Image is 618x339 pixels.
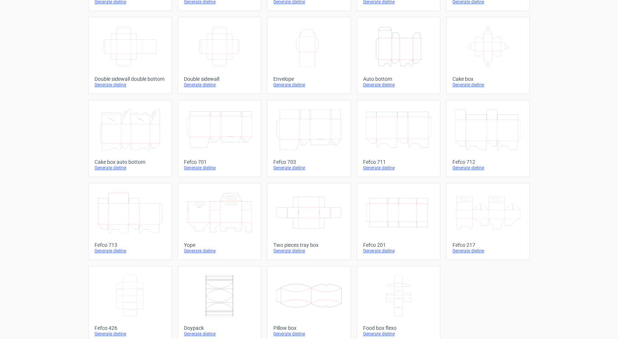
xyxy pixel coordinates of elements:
[95,242,166,248] div: Fefco 713
[363,248,434,254] div: Generate dieline
[363,165,434,171] div: Generate dieline
[363,76,434,82] div: Auto bottom
[452,76,523,82] div: Cake box
[273,159,344,165] div: Fefco 703
[88,183,172,260] a: Fefco 713Generate dieline
[446,100,530,177] a: Fefco 712Generate dieline
[95,325,166,331] div: Fefco 426
[273,331,344,337] div: Generate dieline
[452,248,523,254] div: Generate dieline
[178,17,261,94] a: Double sidewallGenerate dieline
[184,242,255,248] div: Yope
[95,76,166,82] div: Double sidewall double bottom
[184,331,255,337] div: Generate dieline
[452,82,523,88] div: Generate dieline
[273,76,344,82] div: Envelope
[184,159,255,165] div: Fefco 701
[273,82,344,88] div: Generate dieline
[267,17,351,94] a: EnvelopeGenerate dieline
[273,165,344,171] div: Generate dieline
[178,100,261,177] a: Fefco 701Generate dieline
[178,183,261,260] a: YopeGenerate dieline
[357,17,440,94] a: Auto bottomGenerate dieline
[88,17,172,94] a: Double sidewall double bottomGenerate dieline
[184,165,255,171] div: Generate dieline
[357,100,440,177] a: Fefco 711Generate dieline
[273,242,344,248] div: Two pieces tray box
[363,159,434,165] div: Fefco 711
[452,165,523,171] div: Generate dieline
[363,82,434,88] div: Generate dieline
[452,242,523,248] div: Fefco 217
[446,17,530,94] a: Cake boxGenerate dieline
[95,165,166,171] div: Generate dieline
[95,331,166,337] div: Generate dieline
[184,248,255,254] div: Generate dieline
[273,248,344,254] div: Generate dieline
[184,325,255,331] div: Doypack
[446,183,530,260] a: Fefco 217Generate dieline
[363,325,434,331] div: Food box flexo
[267,100,351,177] a: Fefco 703Generate dieline
[95,159,166,165] div: Cake box auto bottom
[95,248,166,254] div: Generate dieline
[363,331,434,337] div: Generate dieline
[267,183,351,260] a: Two pieces tray boxGenerate dieline
[452,159,523,165] div: Fefco 712
[357,183,440,260] a: Fefco 201Generate dieline
[273,325,344,331] div: Pillow box
[363,242,434,248] div: Fefco 201
[88,100,172,177] a: Cake box auto bottomGenerate dieline
[95,82,166,88] div: Generate dieline
[184,82,255,88] div: Generate dieline
[184,76,255,82] div: Double sidewall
